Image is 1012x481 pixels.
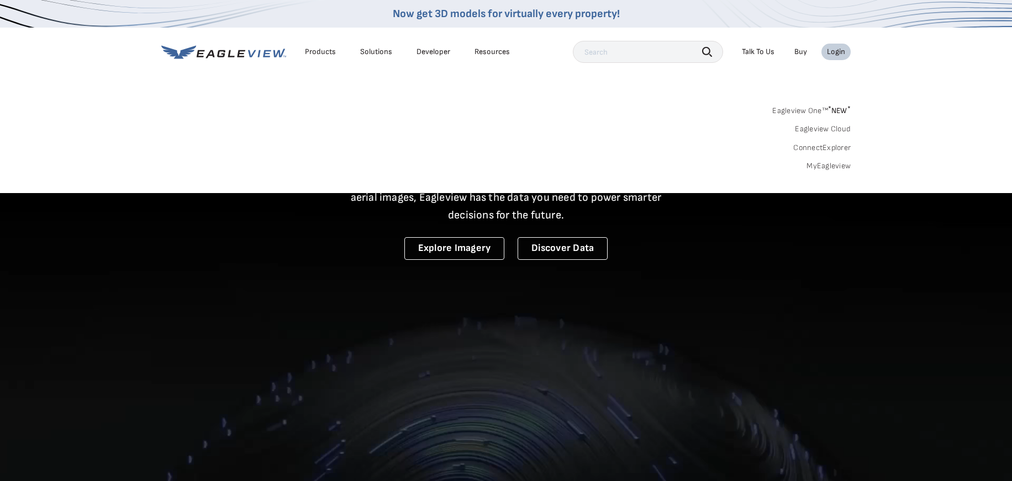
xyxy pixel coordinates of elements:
[305,47,336,57] div: Products
[393,7,620,20] a: Now get 3D models for virtually every property!
[742,47,774,57] div: Talk To Us
[828,106,851,115] span: NEW
[360,47,392,57] div: Solutions
[518,237,608,260] a: Discover Data
[417,47,450,57] a: Developer
[337,171,675,224] p: A new era starts here. Built on more than 3.5 billion high-resolution aerial images, Eagleview ha...
[807,161,851,171] a: MyEagleview
[573,41,723,63] input: Search
[772,103,851,115] a: Eagleview One™*NEW*
[475,47,510,57] div: Resources
[795,124,851,134] a: Eagleview Cloud
[793,143,851,153] a: ConnectExplorer
[827,47,845,57] div: Login
[404,237,505,260] a: Explore Imagery
[794,47,807,57] a: Buy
